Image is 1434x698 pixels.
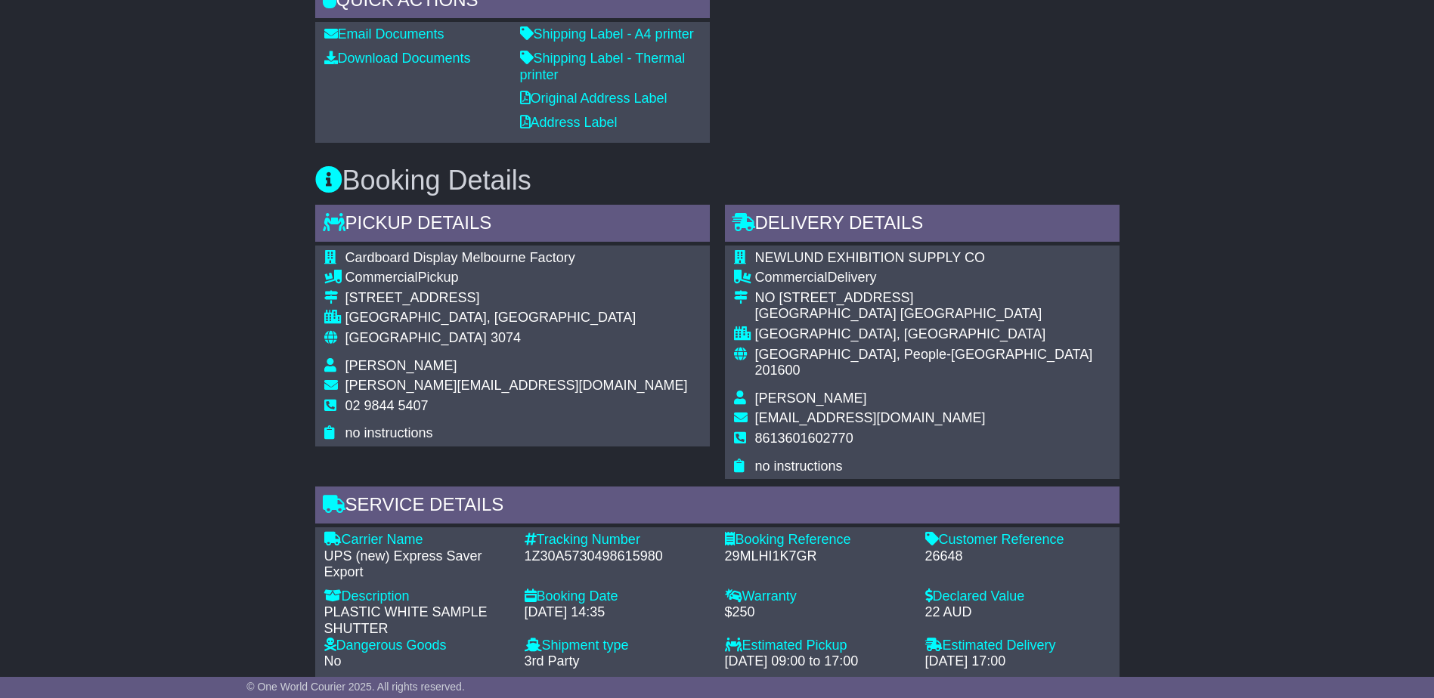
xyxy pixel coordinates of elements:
div: Estimated Delivery [925,638,1110,654]
div: Estimated Pickup [725,638,910,654]
div: Service Details [315,486,1120,527]
div: Carrier Name [324,532,509,548]
div: [GEOGRAPHIC_DATA], [GEOGRAPHIC_DATA] [345,310,688,326]
div: 29MLHI1K7GR [725,548,910,565]
span: Commercial [345,270,418,285]
a: Shipping Label - Thermal printer [520,51,686,82]
h3: Booking Details [315,165,1120,196]
span: © One World Courier 2025. All rights reserved. [246,681,465,693]
a: Shipping Label - A4 printer [520,26,694,42]
span: [PERSON_NAME] [755,391,867,406]
span: [PERSON_NAME] [345,358,457,373]
div: Description [324,588,509,605]
div: Booking Reference [725,532,910,548]
a: Download Documents [324,51,471,66]
a: Email Documents [324,26,444,42]
div: [GEOGRAPHIC_DATA], [GEOGRAPHIC_DATA] [755,326,1110,343]
div: NO [STREET_ADDRESS] [755,290,1110,307]
div: $250 [725,604,910,621]
span: 8613601602770 [755,431,853,446]
div: [DATE] 14:35 [525,604,710,621]
a: Original Address Label [520,91,667,106]
span: [PERSON_NAME][EMAIL_ADDRESS][DOMAIN_NAME] [345,378,688,393]
div: Delivery [755,270,1110,286]
div: [DATE] 09:00 to 17:00 [725,653,910,670]
div: [STREET_ADDRESS] [345,290,688,307]
span: Cardboard Display Melbourne Factory [345,250,575,265]
span: [GEOGRAPHIC_DATA] [345,330,487,345]
div: Declared Value [925,588,1110,605]
div: [DATE] 17:00 [925,653,1110,670]
span: [GEOGRAPHIC_DATA], People-[GEOGRAPHIC_DATA] [755,347,1093,362]
div: Shipment type [525,638,710,654]
div: Booking Date [525,588,710,605]
a: Address Label [520,115,618,130]
div: UPS (new) Express Saver Export [324,548,509,581]
div: 1Z30A5730498615980 [525,548,710,565]
div: 22 AUD [925,604,1110,621]
span: Commercial [755,270,828,285]
div: Pickup Details [315,205,710,246]
span: [EMAIL_ADDRESS][DOMAIN_NAME] [755,410,986,425]
span: 201600 [755,363,801,378]
div: 26648 [925,548,1110,565]
div: Dangerous Goods [324,638,509,654]
div: [GEOGRAPHIC_DATA] [GEOGRAPHIC_DATA] [755,306,1110,323]
div: Warranty [725,588,910,605]
span: 02 9844 5407 [345,398,429,413]
div: Pickup [345,270,688,286]
div: PLASTIC WHITE SAMPLE SHUTTER [324,604,509,637]
div: Tracking Number [525,532,710,548]
div: Customer Reference [925,532,1110,548]
div: Delivery Details [725,205,1120,246]
span: no instructions [755,459,843,474]
span: 3074 [491,330,521,345]
span: no instructions [345,425,433,440]
span: No [324,653,342,669]
span: 3rd Party [525,653,580,669]
span: NEWLUND EXHIBITION SUPPLY CO [755,250,985,265]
